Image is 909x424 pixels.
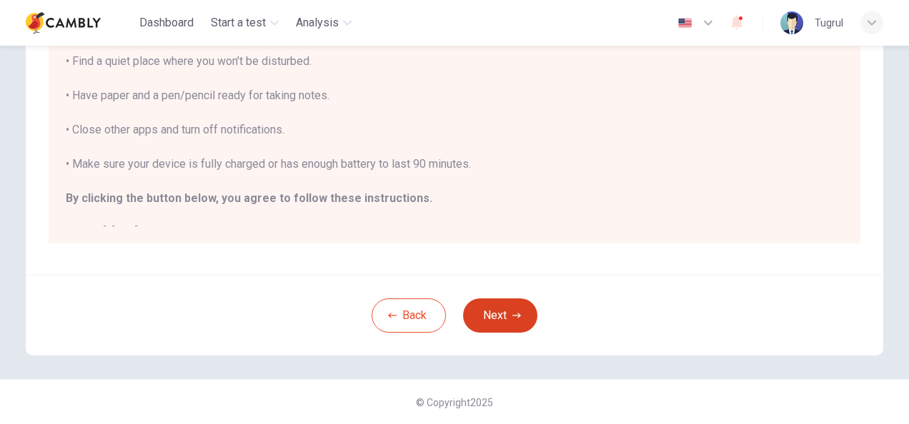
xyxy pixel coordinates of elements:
button: Back [372,298,446,333]
img: en [676,18,694,29]
button: Next [463,298,537,333]
a: Cambly logo [26,9,134,37]
h2: Good luck! [66,224,843,241]
img: Cambly logo [26,9,101,37]
span: Analysis [296,14,339,31]
b: By clicking the button below, you agree to follow these instructions. [66,191,432,205]
span: Dashboard [139,14,194,31]
button: Start a test [205,10,284,36]
button: Analysis [290,10,357,36]
button: Dashboard [134,10,199,36]
span: Start a test [211,14,266,31]
img: Profile picture [780,11,803,34]
span: © Copyright 2025 [416,397,493,408]
div: Tugrul [815,14,843,31]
